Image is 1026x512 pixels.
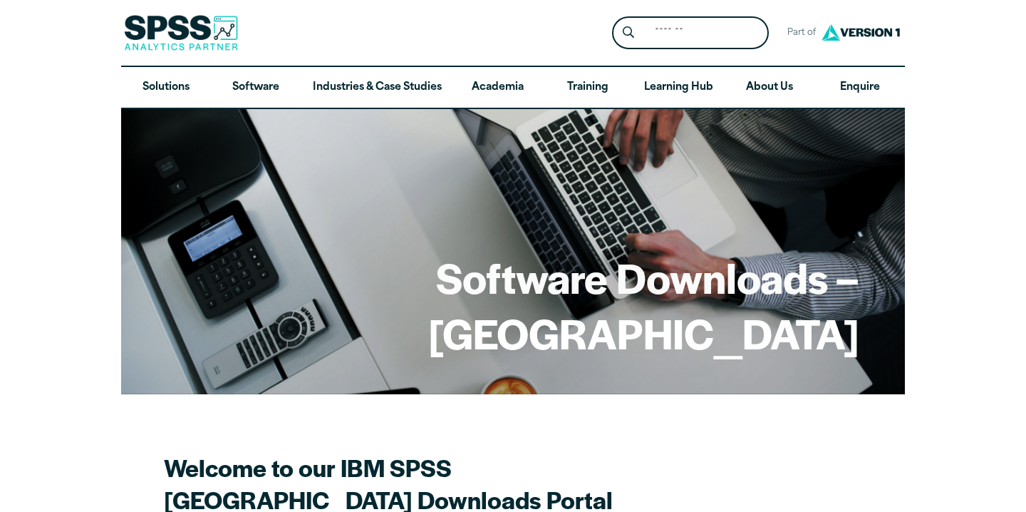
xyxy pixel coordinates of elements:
a: Industries & Case Studies [301,67,453,108]
span: Part of [780,23,818,43]
a: About Us [725,67,814,108]
img: Version1 Logo [818,19,903,46]
a: Learning Hub [633,67,725,108]
nav: Desktop version of site main menu [121,67,905,108]
a: Solutions [121,67,211,108]
a: Software [211,67,301,108]
form: Site Header Search Form [612,16,769,50]
h1: Software Downloads – [GEOGRAPHIC_DATA] [167,250,859,360]
svg: Search magnifying glass icon [623,26,634,39]
button: Search magnifying glass icon [616,20,642,46]
img: SPSS Analytics Partner [124,15,238,51]
a: Enquire [815,67,905,108]
a: Training [543,67,633,108]
a: Academia [453,67,543,108]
